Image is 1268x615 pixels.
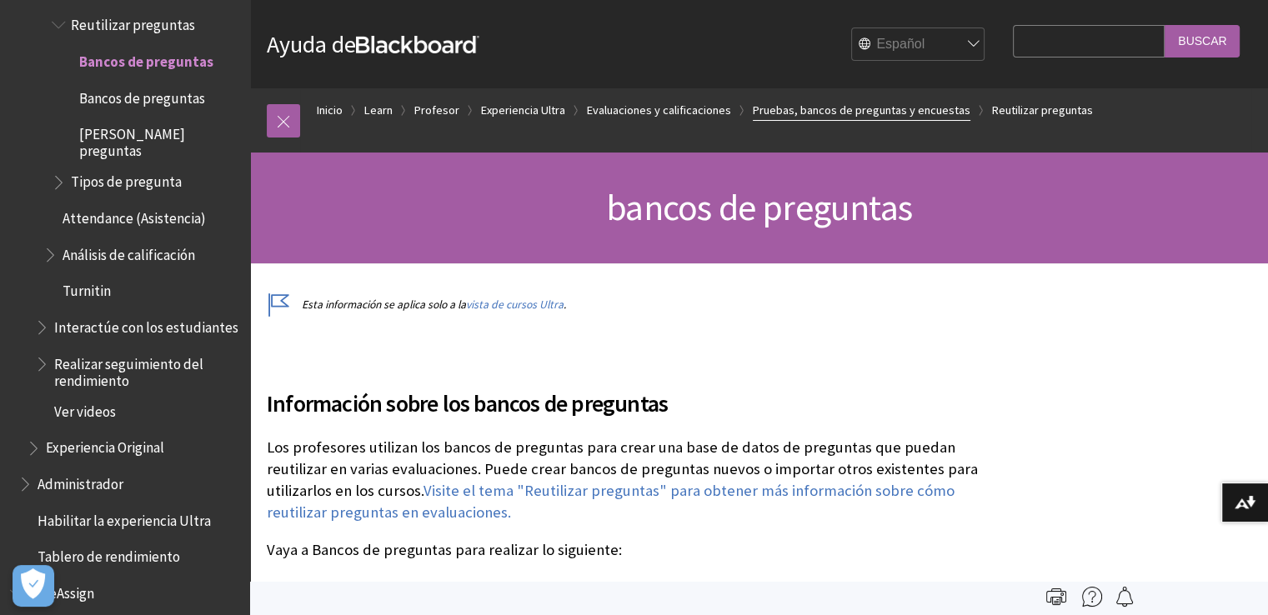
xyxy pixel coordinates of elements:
[1082,587,1102,607] img: More help
[267,297,1005,312] p: Esta información se aplica solo a la .
[1165,25,1240,57] input: Buscar
[71,11,195,33] span: Reutilizar preguntas
[63,204,206,227] span: Attendance (Asistencia)
[54,350,238,389] span: Realizar seguimiento del rendimiento
[481,100,565,121] a: Experiencia Ultra
[1115,587,1135,607] img: Follow this page
[356,36,479,53] strong: Blackboard
[79,120,238,159] span: [PERSON_NAME] preguntas
[267,29,479,59] a: Ayuda deBlackboard
[54,397,116,420] span: Ver videos
[992,100,1093,121] a: Reutilizar preguntas
[606,184,912,230] span: bancos de preguntas
[267,366,1005,421] h2: Información sobre los bancos de preguntas
[38,507,211,529] span: Habilitar la experiencia Ultra
[38,470,123,492] span: Administrador
[267,539,1005,561] p: Vaya a Bancos de preguntas para realizar lo siguiente:
[63,277,111,300] span: Turnitin
[54,313,238,336] span: Interactúe con los estudiantes
[79,84,205,107] span: Bancos de preguntas
[79,47,213,70] span: Bancos de preguntas
[29,579,94,602] span: SafeAssign
[13,565,54,607] button: Abrir preferencias
[317,100,343,121] a: Inicio
[466,297,564,312] a: vista de cursos Ultra
[46,434,164,457] span: Experiencia Original
[320,577,1005,600] li: Crear bancos de preguntas nuevos y en blanco en los cursos Ultra.
[1046,587,1066,607] img: Print
[267,481,955,522] a: Visite el tema "Reutilizar preguntas" para obtener más información sobre cómo reutilizar pregunta...
[63,241,195,263] span: Análisis de calificación
[71,168,182,191] span: Tipos de pregunta
[587,100,731,121] a: Evaluaciones y calificaciones
[364,100,393,121] a: Learn
[753,100,970,121] a: Pruebas, bancos de preguntas y encuestas
[38,543,180,566] span: Tablero de rendimiento
[414,100,459,121] a: Profesor
[852,28,985,62] select: Site Language Selector
[267,437,1005,524] p: Los profesores utilizan los bancos de preguntas para crear una base de datos de preguntas que pue...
